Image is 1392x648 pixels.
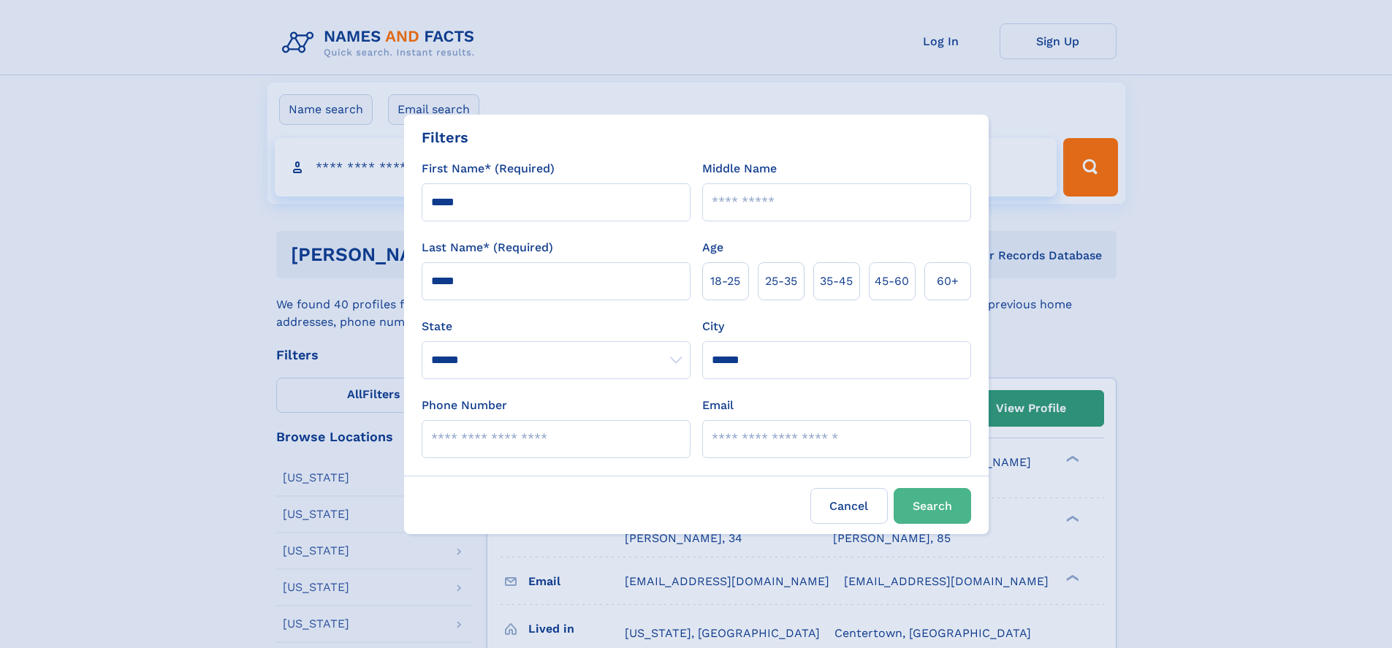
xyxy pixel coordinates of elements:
[875,272,909,290] span: 45‑60
[422,239,553,256] label: Last Name* (Required)
[702,318,724,335] label: City
[937,272,959,290] span: 60+
[702,160,777,178] label: Middle Name
[820,272,853,290] span: 35‑45
[765,272,797,290] span: 25‑35
[702,239,723,256] label: Age
[422,397,507,414] label: Phone Number
[810,488,888,524] label: Cancel
[422,160,555,178] label: First Name* (Required)
[422,318,691,335] label: State
[422,126,468,148] div: Filters
[702,397,734,414] label: Email
[710,272,740,290] span: 18‑25
[894,488,971,524] button: Search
